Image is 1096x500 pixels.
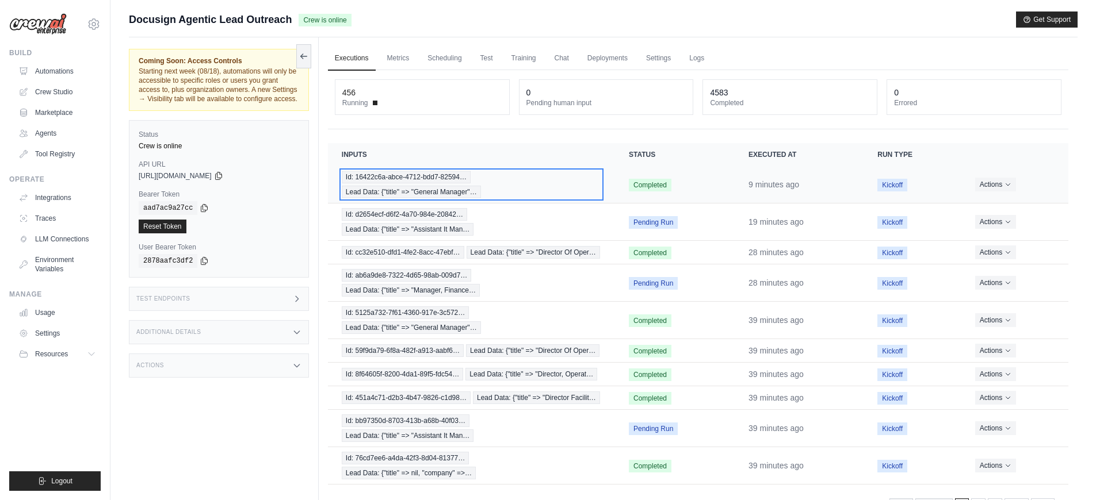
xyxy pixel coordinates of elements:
img: Logo [9,13,67,35]
div: 456 [342,87,356,98]
time: August 15, 2025 at 15:15 CDT [749,316,804,325]
a: LLM Connections [14,230,101,248]
div: 0 [894,87,899,98]
th: Status [615,143,735,166]
span: Completed [629,247,671,259]
span: Id: ab6a9de8-7322-4d65-98ab-009d7… [342,269,472,282]
span: Pending Run [629,216,678,229]
span: Lead Data: {"title" => nil, "company" =>… [342,467,476,479]
span: Kickoff [877,314,907,327]
button: Actions for execution [975,245,1016,259]
span: Lead Data: {"title" => "Assistant It Man… [342,429,474,442]
span: Id: 451a4c71-d2b3-4b47-9826-c1d98… [342,391,471,404]
a: View execution details for Id [342,171,601,198]
a: View execution details for Id [342,368,601,380]
span: Id: bb97350d-8703-413b-a68b-40f03… [342,414,469,427]
dt: Completed [710,98,870,107]
span: Kickoff [877,216,907,229]
dt: Errored [894,98,1054,107]
a: Usage [14,303,101,322]
button: Logout [9,471,101,491]
time: August 15, 2025 at 15:15 CDT [749,370,804,379]
button: Actions for execution [975,276,1016,290]
span: Lead Data: {"title" => "Assistant It Man… [342,223,474,236]
a: Training [505,47,543,71]
span: Id: 76cd7ee6-a4da-42f3-8d04-81377… [342,452,469,464]
a: Settings [14,324,101,343]
span: Lead Data: {"title" => "Director Of Oper… [466,344,599,357]
button: Actions for execution [975,215,1016,229]
a: View execution details for Id [342,391,601,404]
span: Kickoff [877,392,907,405]
span: Logout [51,476,72,486]
a: Marketplace [14,103,101,122]
button: Get Support [1016,11,1078,28]
a: Metrics [380,47,417,71]
div: Operate [9,175,101,184]
span: Lead Data: {"title" => "Manager, Finance… [342,284,480,297]
span: Completed [629,460,671,472]
h3: Additional Details [136,329,201,336]
button: Actions for execution [975,313,1016,327]
span: Id: d2654ecf-d6f2-4a70-984e-20842… [342,208,467,221]
button: Actions for execution [975,391,1016,405]
span: Running [342,98,368,107]
a: Logs [682,47,711,71]
span: Kickoff [877,460,907,472]
span: Completed [629,179,671,191]
a: Executions [328,47,376,71]
time: August 15, 2025 at 15:15 CDT [749,461,804,470]
span: Kickoff [877,277,907,290]
a: Deployments [581,47,635,71]
button: Actions for execution [975,344,1016,357]
a: View execution details for Id [342,208,601,236]
div: 4583 [710,87,728,98]
span: Completed [629,345,671,357]
time: August 15, 2025 at 15:15 CDT [749,346,804,355]
span: Completed [629,368,671,381]
time: August 15, 2025 at 15:26 CDT [749,278,804,287]
span: Id: 8f64605f-8200-4da1-89f5-fdc54… [342,368,463,380]
div: 0 [526,87,531,98]
span: Kickoff [877,179,907,191]
span: Lead Data: {"title" => "Director Of Oper… [467,246,600,259]
button: Actions for execution [975,178,1016,191]
button: Actions for execution [975,421,1016,435]
a: Scheduling [421,47,468,71]
label: User Bearer Token [139,243,299,252]
th: Run Type [864,143,961,166]
a: View execution details for Id [342,344,601,357]
span: Id: 5125a732-7f61-4360-917e-3c572… [342,306,469,319]
span: Pending Run [629,277,678,290]
iframe: Chat Widget [1038,445,1096,500]
th: Inputs [328,143,615,166]
h3: Test Endpoints [136,295,190,302]
a: Automations [14,62,101,80]
div: Manage [9,290,101,299]
a: Agents [14,124,101,143]
time: August 15, 2025 at 15:44 CDT [749,180,799,189]
span: Crew is online [299,14,351,26]
span: [URL][DOMAIN_NAME] [139,171,212,180]
span: Lead Data: {"title" => "Director, Operat… [465,368,597,380]
a: Test [473,47,500,71]
time: August 15, 2025 at 15:26 CDT [749,248,804,257]
a: View execution details for Id [342,306,601,334]
span: Completed [629,314,671,327]
span: Lead Data: {"title" => "General Manager"… [342,321,481,334]
a: Crew Studio [14,83,101,101]
a: View execution details for Id [342,414,601,442]
a: View execution details for Id [342,269,601,297]
div: Crew is online [139,141,299,151]
span: Kickoff [877,368,907,381]
label: Status [139,130,299,139]
time: August 15, 2025 at 15:15 CDT [749,393,804,402]
a: Tool Registry [14,145,101,163]
span: Resources [35,349,68,359]
span: Kickoff [877,247,907,259]
a: Environment Variables [14,251,101,278]
button: Resources [14,345,101,363]
span: Kickoff [877,422,907,435]
a: View execution details for Id [342,452,601,479]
